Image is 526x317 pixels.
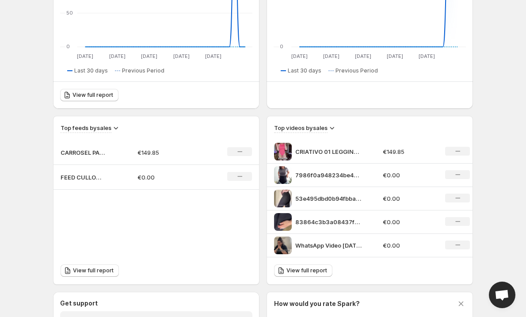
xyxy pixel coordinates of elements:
text: [DATE] [205,53,221,59]
span: View full report [73,267,114,274]
p: €0.00 [137,173,200,182]
h3: How would you rate Spark? [274,299,360,308]
a: View full report [60,89,118,101]
text: 0 [66,43,70,50]
p: 83864c3b3a08437fb51dc7a0049c638bSD-480p-09Mbps-55028540 [295,218,362,226]
text: [DATE] [173,53,190,59]
text: [DATE] [291,53,308,59]
div: Open chat [489,282,515,308]
text: 50 [66,10,73,16]
img: 7986f0a948234be4ab598fbf7c0b133fSD-480p-09Mbps-57021301 [274,166,292,184]
text: [DATE] [419,53,435,59]
img: 53e495dbd0b94fbbaef89e83ab814423SD-480p-09Mbps-55028778 [274,190,292,207]
h3: Top feeds by sales [61,123,111,132]
p: 7986f0a948234be4ab598fbf7c0b133fSD-480p-09Mbps-57021301 [295,171,362,180]
p: €0.00 [383,241,435,250]
text: 0 [280,43,283,50]
text: [DATE] [323,53,339,59]
p: FEED CULLOTE MODELANTE UGCS PAGINA [61,173,105,182]
text: [DATE] [141,53,157,59]
p: 53e495dbd0b94fbbaef89e83ab814423SD-480p-09Mbps-55028778 [295,194,362,203]
p: CRIATIVO 01 LEGGING 3D [PERSON_NAME] 1 [295,147,362,156]
p: €0.00 [383,194,435,203]
a: View full report [61,264,119,277]
p: €0.00 [383,171,435,180]
span: Previous Period [335,67,378,74]
p: €0.00 [383,218,435,226]
a: View full report [274,264,332,277]
h3: Get support [60,299,98,308]
img: 83864c3b3a08437fb51dc7a0049c638bSD-480p-09Mbps-55028540 [274,213,292,231]
span: View full report [286,267,327,274]
text: [DATE] [77,53,93,59]
h3: Top videos by sales [274,123,328,132]
p: CARROSEL PAGINA LEGGING [61,148,105,157]
span: Last 30 days [288,67,321,74]
img: WhatsApp Video 2025-09-18 at 162612 [274,237,292,254]
text: [DATE] [355,53,371,59]
p: WhatsApp Video [DATE] at 162612 [295,241,362,250]
span: Previous Period [122,67,164,74]
span: View full report [72,92,113,99]
text: [DATE] [109,53,126,59]
p: €149.85 [383,147,435,156]
span: Last 30 days [74,67,108,74]
img: CRIATIVO 01 LEGGING 3D FRANCES 1 [274,143,292,160]
p: €149.85 [137,148,200,157]
text: [DATE] [387,53,403,59]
